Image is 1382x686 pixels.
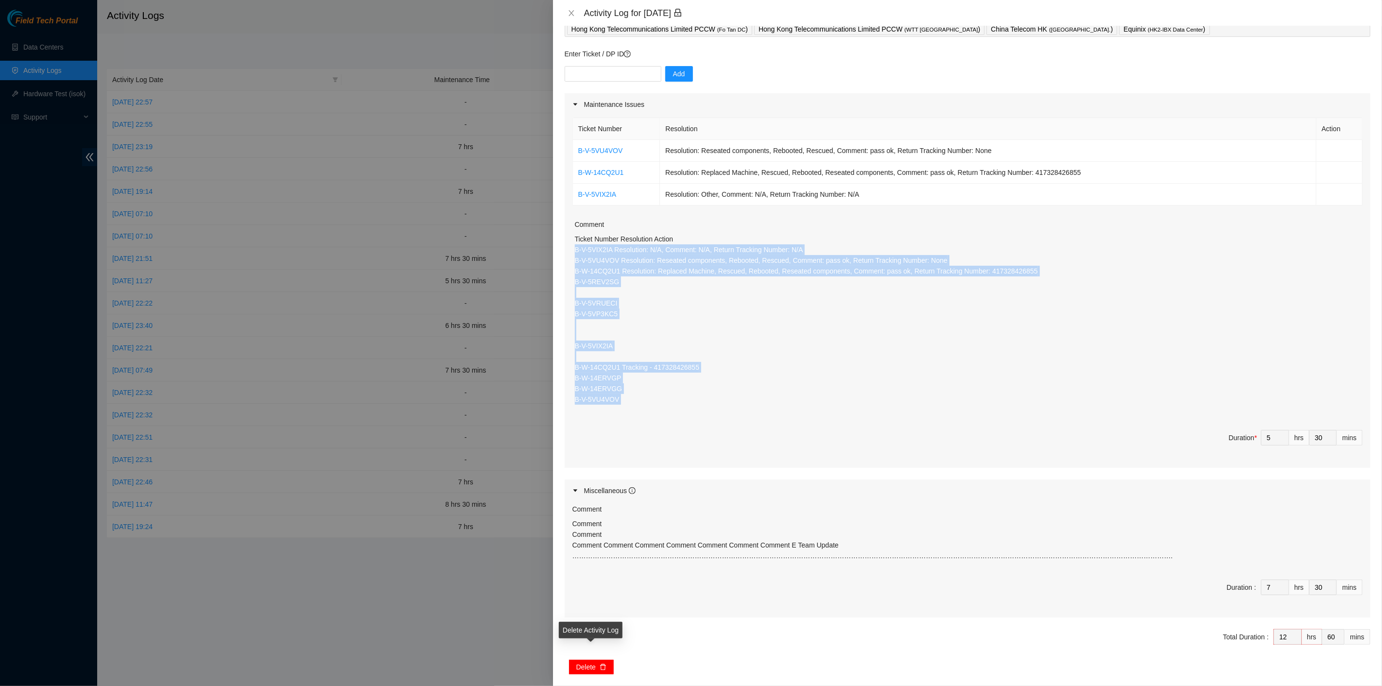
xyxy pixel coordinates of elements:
[600,664,606,671] span: delete
[573,118,660,140] th: Ticket Number
[565,93,1370,116] div: Maintenance Issues
[1123,24,1205,35] p: Equinix )
[572,102,578,107] span: caret-right
[629,487,636,494] span: info-circle
[624,51,631,57] span: question-circle
[1049,27,1111,33] span: ( [GEOGRAPHIC_DATA].
[578,190,617,198] a: B-V-5VIX2IA
[991,24,1113,35] p: China Telecom HK )
[571,24,748,35] p: Hong Kong Telecommunications Limited PCCW )
[1227,582,1256,593] div: Duration :
[1337,430,1363,446] div: mins
[578,169,624,176] a: B-W-14CQ2U1
[1223,632,1269,642] div: Total Duration :
[1229,432,1257,443] div: Duration
[1289,580,1310,595] div: hrs
[660,162,1316,184] td: Resolution: Replaced Machine, Rescued, Rebooted, Reseated components, Comment: pass ok, Return Tr...
[576,662,596,672] span: Delete
[1345,629,1370,645] div: mins
[572,504,602,514] label: Comment
[1289,430,1310,446] div: hrs
[673,69,685,79] span: Add
[565,9,578,18] button: Close
[660,140,1316,162] td: Resolution: Reseated components, Rebooted, Rescued, Comment: pass ok, Return Tracking Number: None
[572,488,578,494] span: caret-right
[568,9,575,17] span: close
[1337,580,1363,595] div: mins
[578,147,623,154] a: B-V-5VU4VOV
[572,518,1363,561] p: Comment Comment Comment Comment Comment Comment Comment Comment Comment E Team Update ……………………………...
[1316,118,1363,140] th: Action
[665,66,693,82] button: Add
[759,24,980,35] p: Hong Kong Telecommunications Limited PCCW )
[584,485,636,496] div: Miscellaneous
[904,27,978,33] span: ( WTT [GEOGRAPHIC_DATA]
[674,8,682,17] span: lock
[1148,27,1203,33] span: ( HK2-IBX Data Center
[660,184,1316,206] td: Resolution: Other, Comment: N/A, Return Tracking Number: N/A
[575,234,1363,405] p: Ticket Number Resolution Action B-V-5VIX2IA Resolution: N/A, Comment: N/A, Return Tracking Number...
[565,480,1370,502] div: Miscellaneous info-circle
[584,8,1370,18] div: Activity Log for [DATE]
[559,622,622,638] div: Delete Activity Log
[569,659,614,675] button: Deletedelete
[565,49,1370,59] p: Enter Ticket / DP ID
[575,219,605,230] label: Comment
[1302,629,1322,645] div: hrs
[717,27,746,33] span: ( Fo Tan DC
[660,118,1316,140] th: Resolution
